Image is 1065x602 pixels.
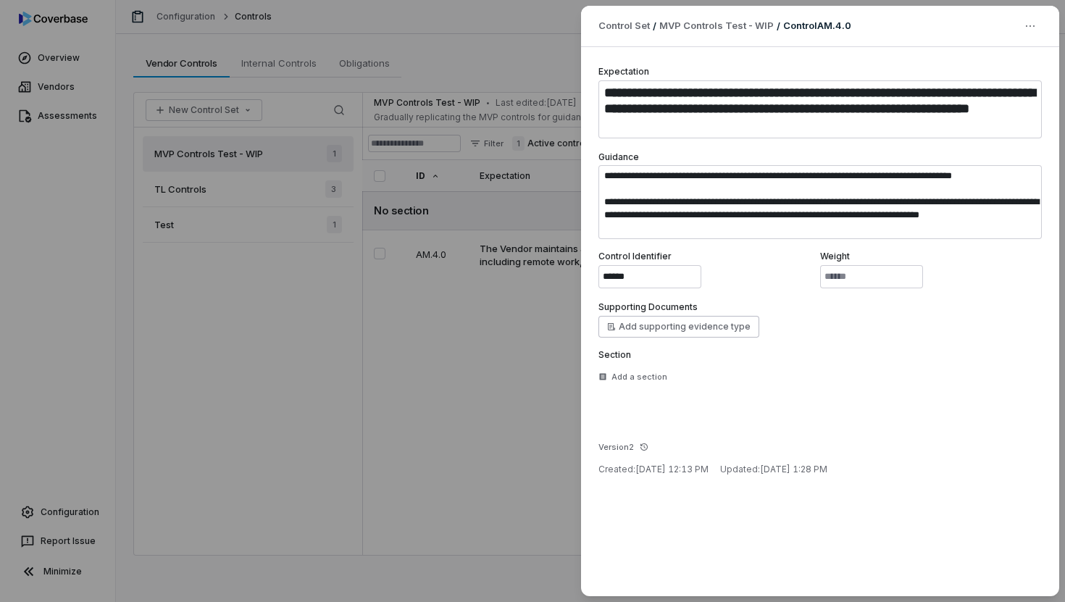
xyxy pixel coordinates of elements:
[598,19,650,33] span: Control Set
[777,20,780,33] p: /
[594,432,653,462] button: Version2
[783,20,851,31] span: Control AM.4.0
[598,66,649,77] label: Expectation
[720,464,827,475] span: Updated: [DATE] 1:28 PM
[598,251,820,262] label: Control Identifier
[598,372,667,382] div: Add a section
[820,251,1042,262] label: Weight
[598,316,759,338] button: Add supporting evidence type
[659,19,774,33] a: MVP Controls Test - WIP
[598,464,709,475] span: Created: [DATE] 12:13 PM
[598,151,639,162] label: Guidance
[598,301,698,313] label: Supporting Documents
[653,20,656,33] p: /
[594,364,672,390] button: Add a section
[598,349,1042,361] label: Section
